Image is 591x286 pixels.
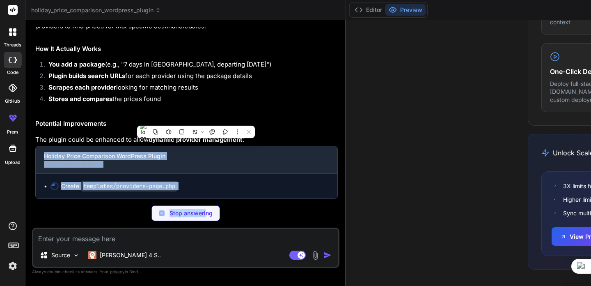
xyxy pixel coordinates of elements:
[42,60,338,71] li: (e.g., "7 days in [GEOGRAPHIC_DATA], departing [DATE]")
[44,161,316,168] div: Click to open Workbench
[7,129,18,136] label: prem
[7,69,18,76] label: code
[48,72,125,80] strong: Plugin builds search URLs
[100,251,161,259] p: [PERSON_NAME] 4 S..
[35,44,338,54] h2: How It Actually Works
[73,252,80,259] img: Pick Models
[5,98,20,105] label: GitHub
[32,268,339,276] p: Always double-check its answers. Your in Bind
[88,251,96,259] img: Claude 4 Sonnet
[351,4,385,16] button: Editor
[44,152,316,160] div: Holiday Price Comparison WordPress Plugin
[5,159,21,166] label: Upload
[35,119,338,129] h2: Potential Improvements
[311,251,320,260] img: attachment
[31,6,161,14] span: holiday_price_comparison_wordpress_plugin
[4,42,21,48] label: threads
[36,146,324,173] button: Holiday Price Comparison WordPress PluginClick to open Workbench
[35,135,338,145] p: The plugin could be enhanced to allow :
[149,136,243,143] strong: dynamic provider management
[6,259,20,273] img: settings
[51,251,70,259] p: Source
[48,83,116,91] strong: Scrapes each provider
[48,95,112,103] strong: Stores and compares
[42,83,338,95] li: looking for matching results
[61,182,178,190] div: Create
[42,71,338,83] li: for each provider using the package details
[385,4,426,16] button: Preview
[110,269,125,274] span: privacy
[323,251,332,259] img: icon
[81,181,178,191] code: templates/providers-page.php
[48,60,105,68] strong: You add a package
[42,95,338,106] li: the prices found
[170,209,213,217] p: Stop answering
